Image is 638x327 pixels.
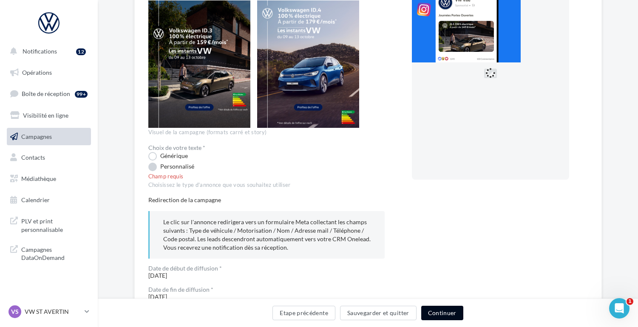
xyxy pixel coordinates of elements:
[21,215,88,234] span: PLV et print personnalisable
[22,69,52,76] span: Opérations
[421,306,463,320] button: Continuer
[7,304,91,320] a: VS VW ST AVERTIN
[163,218,371,252] p: Le clic sur l'annonce redirigera vers un formulaire Meta collectant les champs suivants : Type de...
[21,196,50,203] span: Calendrier
[148,287,385,293] div: Date de fin de diffusion *
[5,107,93,124] a: Visibilité en ligne
[5,149,93,166] a: Contacts
[5,170,93,188] a: Médiathèque
[148,0,250,128] img: ID.3
[21,175,56,182] span: Médiathèque
[148,287,385,300] span: [DATE]
[148,196,385,204] div: Redirection de la campagne
[148,129,385,136] div: Visuel de la campagne (formats carré et story)
[148,152,188,161] label: Générique
[5,191,93,209] a: Calendrier
[257,0,359,128] img: ID.4
[5,128,93,146] a: Campagnes
[272,306,335,320] button: Etape précédente
[148,181,385,189] div: Choisissez le type d'annonce que vous souhaitez utiliser
[11,307,19,316] span: VS
[5,212,93,237] a: PLV et print personnalisable
[21,244,88,262] span: Campagnes DataOnDemand
[609,298,629,319] iframe: Intercom live chat
[148,265,385,271] div: Date de début de diffusion *
[25,307,81,316] p: VW ST AVERTIN
[23,112,68,119] span: Visibilité en ligne
[5,64,93,82] a: Opérations
[5,85,93,103] a: Boîte de réception99+
[148,145,205,151] label: Choix de votre texte *
[148,265,385,279] span: [DATE]
[627,298,633,305] span: 1
[22,90,70,97] span: Boîte de réception
[76,48,86,55] div: 12
[21,132,52,140] span: Campagnes
[340,306,417,320] button: Sauvegarder et quitter
[5,240,93,265] a: Campagnes DataOnDemand
[148,163,194,171] label: Personnalisé
[23,48,57,55] span: Notifications
[21,154,45,161] span: Contacts
[75,91,88,98] div: 99+
[5,42,89,60] button: Notifications 12
[148,173,385,180] div: Champ requis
